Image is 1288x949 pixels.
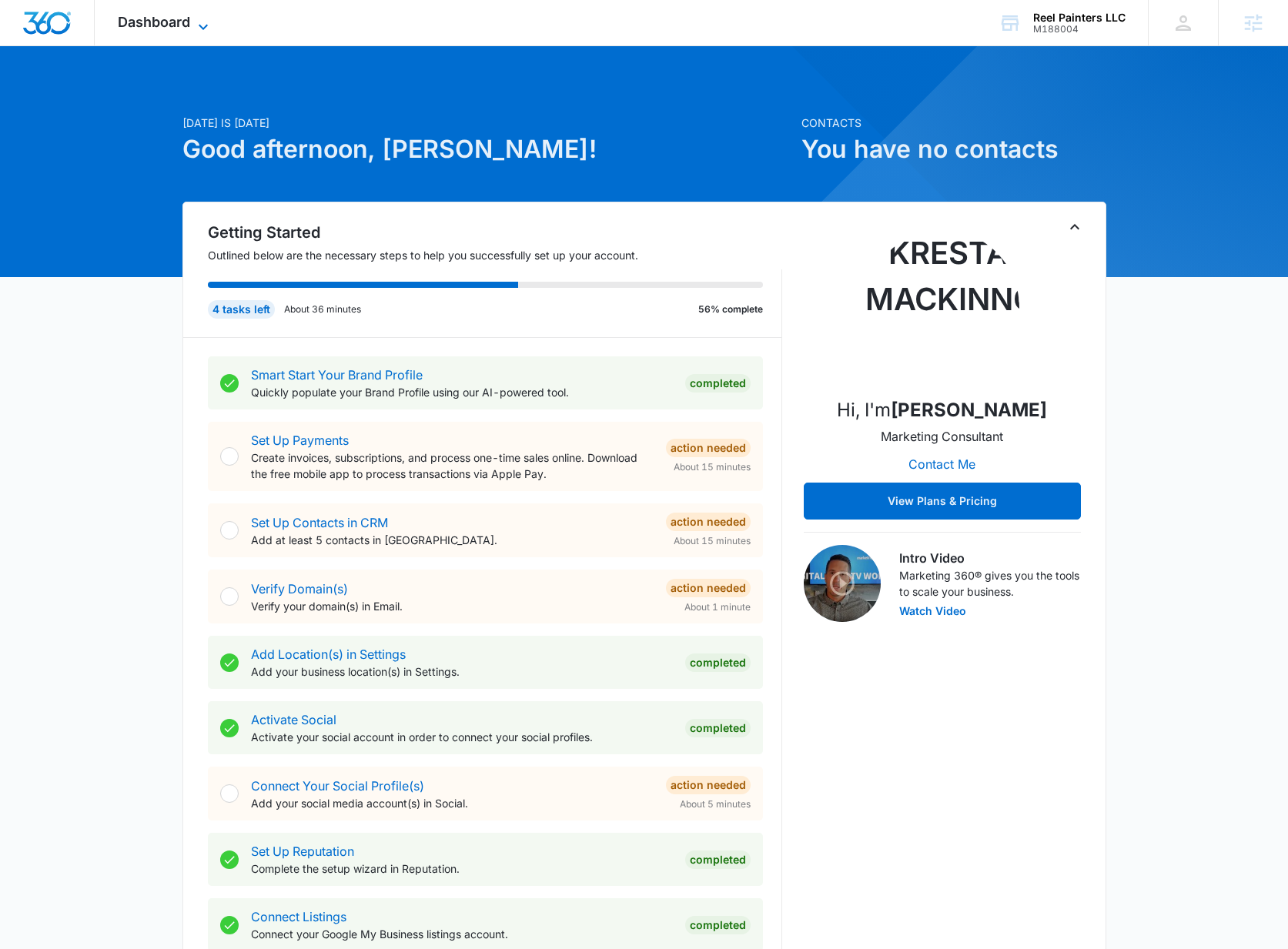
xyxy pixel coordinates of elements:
div: Action Needed [666,513,751,531]
h1: Good afternoon, [PERSON_NAME]! [182,131,792,168]
div: account name [1033,12,1126,24]
p: Quickly populate your Brand Profile using our AI-powered tool. [251,384,673,400]
p: About 36 minutes [284,302,361,316]
div: Action Needed [666,579,751,597]
h3: Intro Video [899,549,1081,567]
div: account id [1033,24,1126,35]
h1: You have no contacts [801,131,1106,168]
a: Activate Social [251,712,336,727]
img: logo_orange.svg [25,25,37,37]
div: Completed [685,719,751,737]
p: Add your social media account(s) in Social. [251,795,654,811]
div: Domain: [DOMAIN_NAME] [40,40,169,52]
p: Connect your Google My Business listings account. [251,926,673,942]
a: Smart Start Your Brand Profile [251,367,423,383]
img: Kresta MacKinnon [865,230,1019,384]
button: Contact Me [893,446,991,483]
div: Completed [685,374,751,393]
p: Verify your domain(s) in Email. [251,598,654,614]
a: Connect Listings [251,909,346,924]
div: v 4.0.25 [43,25,75,37]
span: About 15 minutes [674,460,751,474]
button: Toggle Collapse [1066,218,1084,236]
p: Marketing Consultant [881,427,1003,446]
button: Watch Video [899,606,966,617]
img: Intro Video [804,545,881,622]
span: About 5 minutes [680,797,751,811]
div: Completed [685,916,751,934]
a: Set Up Reputation [251,844,354,859]
p: Add your business location(s) in Settings. [251,663,673,680]
p: Complete the setup wizard in Reputation. [251,860,673,877]
strong: [PERSON_NAME] [891,399,1047,421]
p: 56% complete [698,302,763,316]
div: Completed [685,850,751,869]
div: Action Needed [666,439,751,457]
div: Domain Overview [59,91,138,101]
img: tab_keywords_by_traffic_grey.svg [153,89,166,102]
a: Set Up Payments [251,433,349,448]
div: Completed [685,653,751,672]
button: View Plans & Pricing [804,483,1081,520]
p: Contacts [801,115,1106,131]
p: Activate your social account in order to connect your social profiles. [251,729,673,745]
a: Verify Domain(s) [251,581,348,596]
p: Outlined below are the necessary steps to help you successfully set up your account. [208,247,782,263]
a: Add Location(s) in Settings [251,647,406,662]
p: Add at least 5 contacts in [GEOGRAPHIC_DATA]. [251,532,654,548]
p: Create invoices, subscriptions, and process one-time sales online. Download the free mobile app t... [251,449,654,482]
a: Set Up Contacts in CRM [251,515,388,530]
h2: Getting Started [208,221,782,244]
a: Connect Your Social Profile(s) [251,778,424,794]
div: Keywords by Traffic [170,91,259,101]
p: Hi, I'm [837,396,1047,424]
div: Action Needed [666,776,751,794]
p: [DATE] is [DATE] [182,115,792,131]
span: Dashboard [118,14,190,30]
img: website_grey.svg [25,40,37,52]
span: About 15 minutes [674,534,751,548]
span: About 1 minute [684,600,751,614]
p: Marketing 360® gives you the tools to scale your business. [899,567,1081,600]
div: 4 tasks left [208,300,275,319]
img: tab_domain_overview_orange.svg [42,89,54,102]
